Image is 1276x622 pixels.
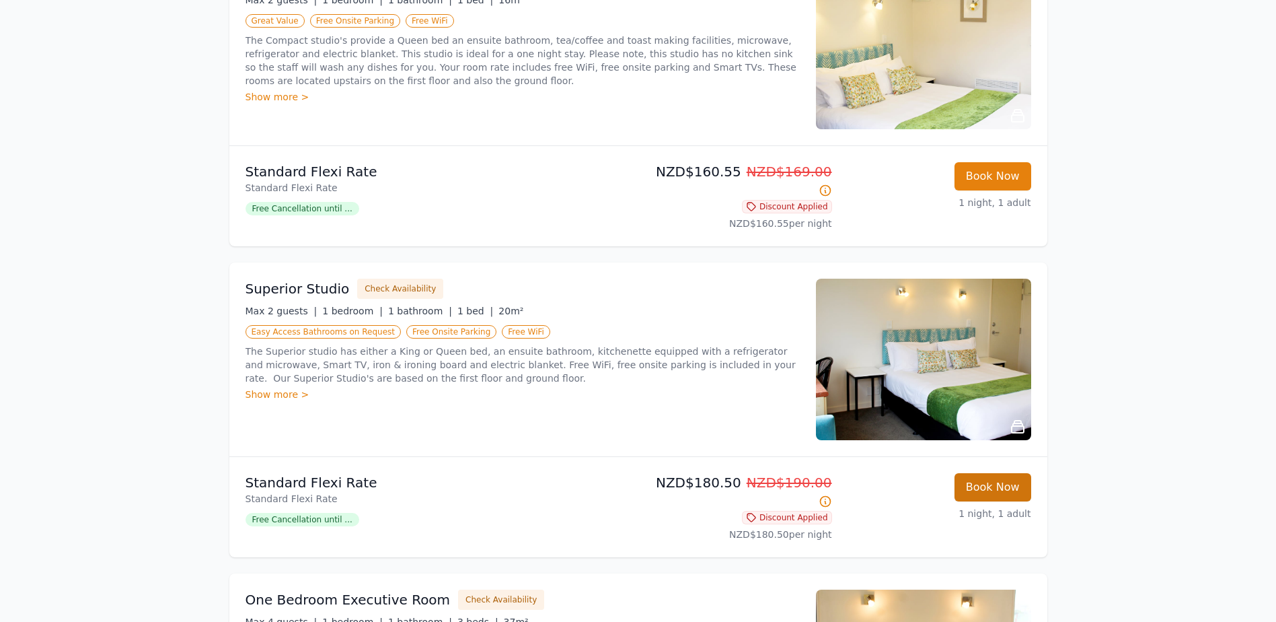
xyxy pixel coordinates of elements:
[747,164,832,180] span: NZD$169.00
[747,475,832,491] span: NZD$190.00
[246,279,350,298] h3: Superior Studio
[246,590,451,609] h3: One Bedroom Executive Room
[457,306,493,316] span: 1 bed |
[357,279,443,299] button: Check Availability
[246,181,633,195] p: Standard Flexi Rate
[388,306,452,316] span: 1 bathroom |
[246,388,800,401] div: Show more >
[498,306,523,316] span: 20m²
[644,528,832,541] p: NZD$180.50 per night
[742,511,832,524] span: Discount Applied
[246,492,633,506] p: Standard Flexi Rate
[322,306,383,316] span: 1 bedroom |
[406,14,454,28] span: Free WiFi
[406,325,496,339] span: Free Onsite Parking
[954,162,1031,191] button: Book Now
[843,507,1031,520] p: 1 night, 1 adult
[246,325,402,339] span: Easy Access Bathrooms on Request
[742,200,832,213] span: Discount Applied
[246,513,359,526] span: Free Cancellation until ...
[502,325,550,339] span: Free WiFi
[246,162,633,181] p: Standard Flexi Rate
[954,473,1031,502] button: Book Now
[246,345,800,385] p: The Superior studio has either a King or Queen bed, an ensuite bathroom, kitchenette equipped wit...
[310,14,400,28] span: Free Onsite Parking
[843,196,1031,209] p: 1 night, 1 adult
[246,473,633,492] p: Standard Flexi Rate
[644,162,832,200] p: NZD$160.55
[246,90,800,104] div: Show more >
[458,590,544,610] button: Check Availability
[246,34,800,88] p: The Compact studio's provide a Queen bed an ensuite bathroom, tea/coffee and toast making facilit...
[246,202,359,215] span: Free Cancellation until ...
[246,14,305,28] span: Great Value
[246,306,317,316] span: Max 2 guests |
[644,473,832,511] p: NZD$180.50
[644,217,832,230] p: NZD$160.55 per night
